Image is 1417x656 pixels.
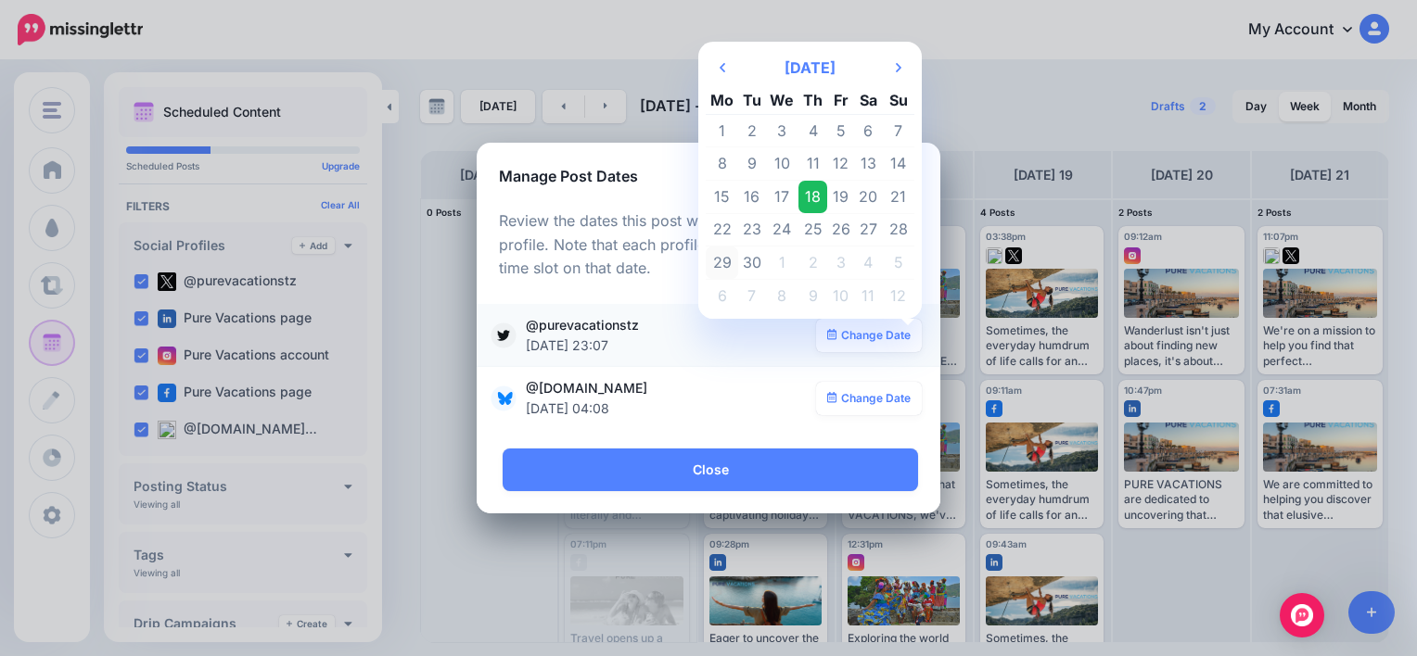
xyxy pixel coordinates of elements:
td: 6 [706,279,738,311]
td: 7 [738,279,766,311]
th: Su [882,86,914,114]
svg: Previous Month [720,60,725,75]
h5: Manage Post Dates [499,165,638,187]
td: 8 [706,147,738,181]
td: 6 [854,114,882,147]
td: 14 [882,147,914,181]
span: [DATE] 04:08 [526,398,807,419]
td: 15 [706,181,738,214]
th: Th [798,86,827,114]
td: 3 [766,114,799,147]
th: Sa [854,86,882,114]
th: Tu [738,86,766,114]
td: 5 [882,246,914,280]
td: 9 [798,279,827,311]
td: 11 [798,147,827,181]
svg: Next Month [896,60,901,75]
th: Mo [706,86,738,114]
td: 12 [827,147,855,181]
a: Change Date [816,382,923,415]
span: @purevacationstz [526,315,816,356]
td: 18 [798,181,827,214]
td: 22 [706,213,738,246]
td: 9 [738,147,766,181]
td: 28 [882,213,914,246]
td: 4 [854,246,882,280]
th: We [766,86,799,114]
td: 10 [827,279,855,311]
td: 27 [854,213,882,246]
a: Change Date [816,319,923,352]
td: 19 [827,181,855,214]
td: 26 [827,213,855,246]
span: @[DOMAIN_NAME] [526,378,816,419]
td: 1 [706,114,738,147]
td: 29 [706,246,738,280]
td: 30 [738,246,766,280]
td: 7 [882,114,914,147]
td: 3 [827,246,855,280]
td: 23 [738,213,766,246]
td: 1 [766,246,799,280]
th: Select Month [738,49,882,86]
th: Fr [827,86,855,114]
td: 5 [827,114,855,147]
span: [DATE] 23:07 [526,335,807,356]
a: Close [503,448,918,491]
td: 2 [798,246,827,280]
div: Open Intercom Messenger [1280,593,1324,637]
td: 21 [882,181,914,214]
td: 16 [738,181,766,214]
td: 24 [766,213,799,246]
td: 4 [798,114,827,147]
td: 17 [766,181,799,214]
p: Review the dates this post will be sent to each social profile. Note that each profile will use t... [499,209,918,282]
td: 10 [766,147,799,181]
td: 2 [738,114,766,147]
td: 13 [854,147,882,181]
td: 12 [882,279,914,311]
td: 11 [854,279,882,311]
td: 8 [766,279,799,311]
td: 20 [854,181,882,214]
td: 25 [798,213,827,246]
